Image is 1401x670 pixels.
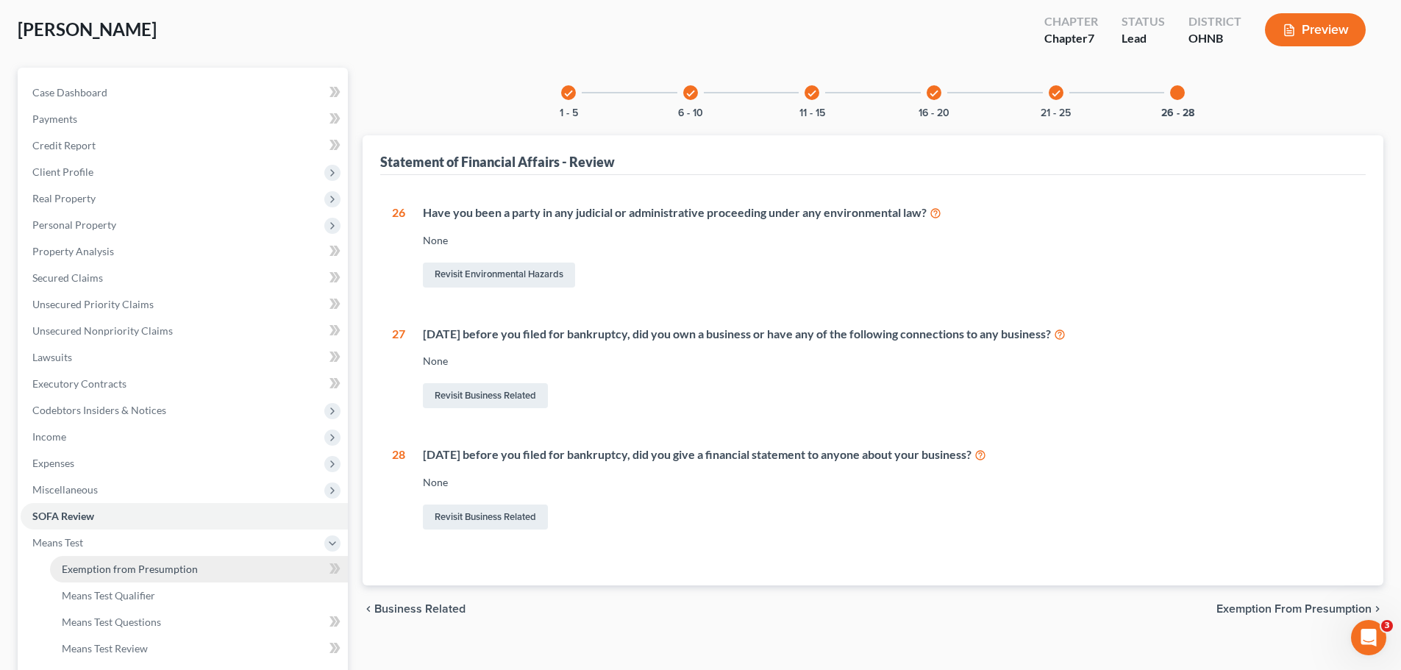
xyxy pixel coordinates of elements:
[32,404,166,416] span: Codebtors Insiders & Notices
[374,603,466,615] span: Business Related
[32,192,96,204] span: Real Property
[62,616,161,628] span: Means Test Questions
[32,165,93,178] span: Client Profile
[32,324,173,337] span: Unsecured Nonpriority Claims
[799,108,825,118] button: 11 - 15
[62,589,155,602] span: Means Test Qualifier
[21,79,348,106] a: Case Dashboard
[423,354,1354,368] div: None
[423,383,548,408] a: Revisit Business Related
[21,371,348,397] a: Executory Contracts
[32,483,98,496] span: Miscellaneous
[50,556,348,582] a: Exemption from Presumption
[21,106,348,132] a: Payments
[423,505,548,530] a: Revisit Business Related
[32,245,114,257] span: Property Analysis
[21,344,348,371] a: Lawsuits
[32,139,96,152] span: Credit Report
[392,204,405,291] div: 26
[18,18,157,40] span: [PERSON_NAME]
[1265,13,1366,46] button: Preview
[919,108,949,118] button: 16 - 20
[50,635,348,662] a: Means Test Review
[32,351,72,363] span: Lawsuits
[1041,108,1071,118] button: 21 - 25
[1044,30,1098,47] div: Chapter
[392,446,405,532] div: 28
[21,132,348,159] a: Credit Report
[62,642,148,655] span: Means Test Review
[1216,603,1383,615] button: Exemption from Presumption chevron_right
[21,265,348,291] a: Secured Claims
[21,238,348,265] a: Property Analysis
[807,88,817,99] i: check
[560,108,578,118] button: 1 - 5
[21,503,348,530] a: SOFA Review
[21,291,348,318] a: Unsecured Priority Claims
[32,86,107,99] span: Case Dashboard
[1188,30,1241,47] div: OHNB
[423,475,1354,490] div: None
[423,233,1354,248] div: None
[32,536,83,549] span: Means Test
[685,88,696,99] i: check
[380,153,615,171] div: Statement of Financial Affairs - Review
[62,563,198,575] span: Exemption from Presumption
[32,298,154,310] span: Unsecured Priority Claims
[363,603,466,615] button: chevron_left Business Related
[1088,31,1094,45] span: 7
[21,318,348,344] a: Unsecured Nonpriority Claims
[1161,108,1194,118] button: 26 - 28
[32,113,77,125] span: Payments
[32,510,94,522] span: SOFA Review
[1051,88,1061,99] i: check
[32,377,126,390] span: Executory Contracts
[1381,620,1393,632] span: 3
[1044,13,1098,30] div: Chapter
[32,218,116,231] span: Personal Property
[678,108,703,118] button: 6 - 10
[50,609,348,635] a: Means Test Questions
[423,326,1354,343] div: [DATE] before you filed for bankruptcy, did you own a business or have any of the following conne...
[1122,13,1165,30] div: Status
[32,271,103,284] span: Secured Claims
[1188,13,1241,30] div: District
[929,88,939,99] i: check
[563,88,574,99] i: check
[423,446,1354,463] div: [DATE] before you filed for bankruptcy, did you give a financial statement to anyone about your b...
[32,430,66,443] span: Income
[423,204,1354,221] div: Have you been a party in any judicial or administrative proceeding under any environmental law?
[1216,603,1372,615] span: Exemption from Presumption
[32,457,74,469] span: Expenses
[423,263,575,288] a: Revisit Environmental Hazards
[1351,620,1386,655] iframe: Intercom live chat
[50,582,348,609] a: Means Test Qualifier
[392,326,405,412] div: 27
[363,603,374,615] i: chevron_left
[1372,603,1383,615] i: chevron_right
[1122,30,1165,47] div: Lead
